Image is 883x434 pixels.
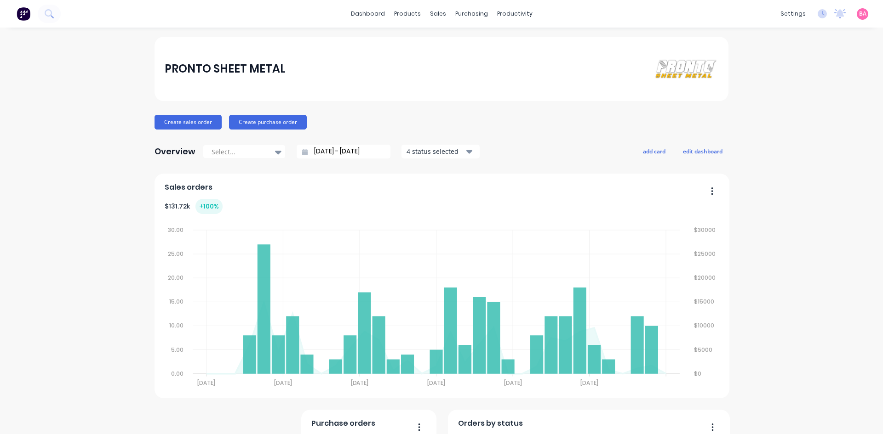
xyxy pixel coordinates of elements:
img: PRONTO SHEET METAL [654,59,718,79]
button: Create sales order [155,115,222,130]
tspan: $5000 [694,346,713,354]
div: purchasing [451,7,493,21]
tspan: $30000 [694,226,716,234]
tspan: $10000 [694,322,715,330]
tspan: 5.00 [171,346,183,354]
tspan: [DATE] [581,379,599,387]
div: $ 131.72k [165,199,223,214]
div: products [390,7,425,21]
button: edit dashboard [677,145,728,157]
tspan: [DATE] [427,379,445,387]
span: Orders by status [458,418,523,429]
div: settings [776,7,810,21]
a: dashboard [346,7,390,21]
div: PRONTO SHEET METAL [165,60,286,78]
tspan: $25000 [694,250,716,258]
tspan: [DATE] [197,379,215,387]
div: + 100 % [195,199,223,214]
tspan: $0 [694,370,702,378]
tspan: 10.00 [169,322,183,330]
div: Overview [155,142,195,161]
button: 4 status selected [401,145,480,158]
span: BA [859,10,866,18]
tspan: [DATE] [504,379,522,387]
tspan: 30.00 [168,226,183,234]
tspan: [DATE] [351,379,369,387]
tspan: [DATE] [274,379,292,387]
tspan: $15000 [694,298,715,305]
span: Sales orders [165,182,212,193]
tspan: 0.00 [171,370,183,378]
button: Create purchase order [229,115,307,130]
div: 4 status selected [407,147,464,156]
button: add card [637,145,671,157]
tspan: 20.00 [168,274,183,282]
span: Purchase orders [311,418,375,429]
div: sales [425,7,451,21]
div: productivity [493,7,537,21]
tspan: 15.00 [169,298,183,305]
img: Factory [17,7,30,21]
tspan: $20000 [694,274,716,282]
tspan: 25.00 [168,250,183,258]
